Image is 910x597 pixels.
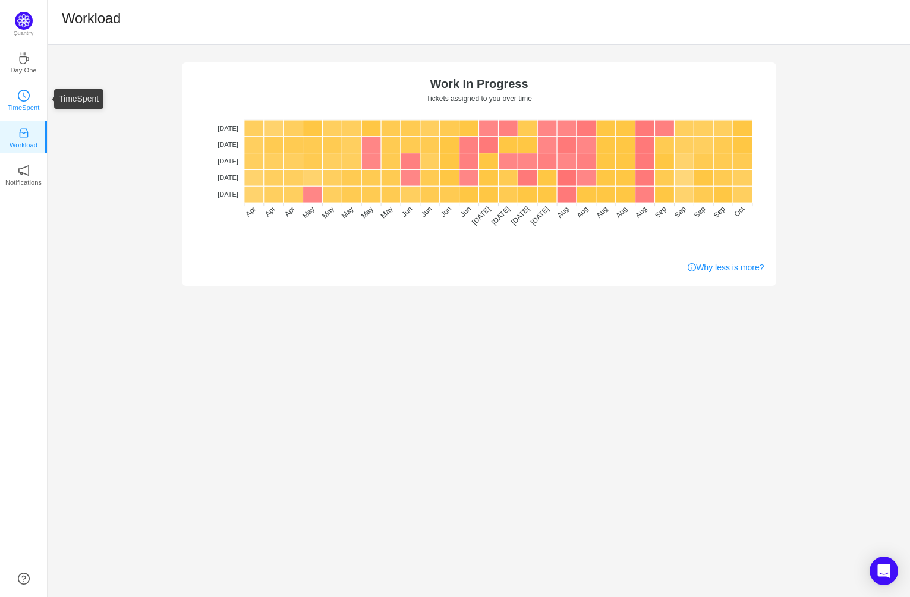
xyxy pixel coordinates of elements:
a: icon: inboxWorkload [18,131,30,143]
tspan: Apr [282,205,296,219]
tspan: [DATE] [529,205,551,227]
div: Open Intercom Messenger [870,557,898,585]
tspan: Aug [555,205,570,220]
p: Workload [10,140,37,150]
tspan: May [339,205,355,220]
tspan: Jun [419,205,433,219]
a: icon: coffeeDay One [18,56,30,68]
img: Quantify [15,12,33,30]
tspan: May [359,205,374,220]
tspan: Sep [672,204,687,219]
tspan: Jun [458,205,473,219]
a: icon: notificationNotifications [18,168,30,180]
tspan: May [379,205,394,220]
tspan: [DATE] [509,205,531,227]
i: icon: info-circle [688,263,696,271]
tspan: [DATE] [490,205,512,227]
a: Why less is more? [688,261,764,274]
p: Notifications [5,177,42,188]
tspan: [DATE] [218,125,238,132]
i: icon: coffee [18,52,30,64]
a: icon: question-circle [18,573,30,585]
i: icon: clock-circle [18,90,30,102]
tspan: Sep [653,204,667,219]
tspan: Aug [634,205,648,220]
a: icon: clock-circleTimeSpent [18,93,30,105]
text: Work In Progress [430,77,528,90]
h1: Workload [62,10,121,27]
tspan: [DATE] [218,141,238,148]
tspan: May [301,205,316,220]
p: Quantify [14,30,34,38]
tspan: Aug [614,205,629,220]
tspan: Aug [594,205,609,220]
tspan: [DATE] [218,174,238,181]
tspan: Jun [399,205,414,219]
text: Tickets assigned to you over time [426,94,532,103]
tspan: Sep [711,204,726,219]
tspan: [DATE] [218,157,238,165]
tspan: Aug [575,205,590,220]
i: icon: notification [18,165,30,176]
tspan: Apr [263,205,277,219]
tspan: [DATE] [470,205,492,227]
tspan: Jun [439,205,453,219]
tspan: May [320,205,335,220]
p: TimeSpent [8,102,40,113]
tspan: Apr [244,205,257,219]
tspan: [DATE] [218,191,238,198]
tspan: Oct [732,204,747,219]
i: icon: inbox [18,127,30,139]
tspan: Sep [692,204,707,219]
p: Day One [10,65,36,75]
